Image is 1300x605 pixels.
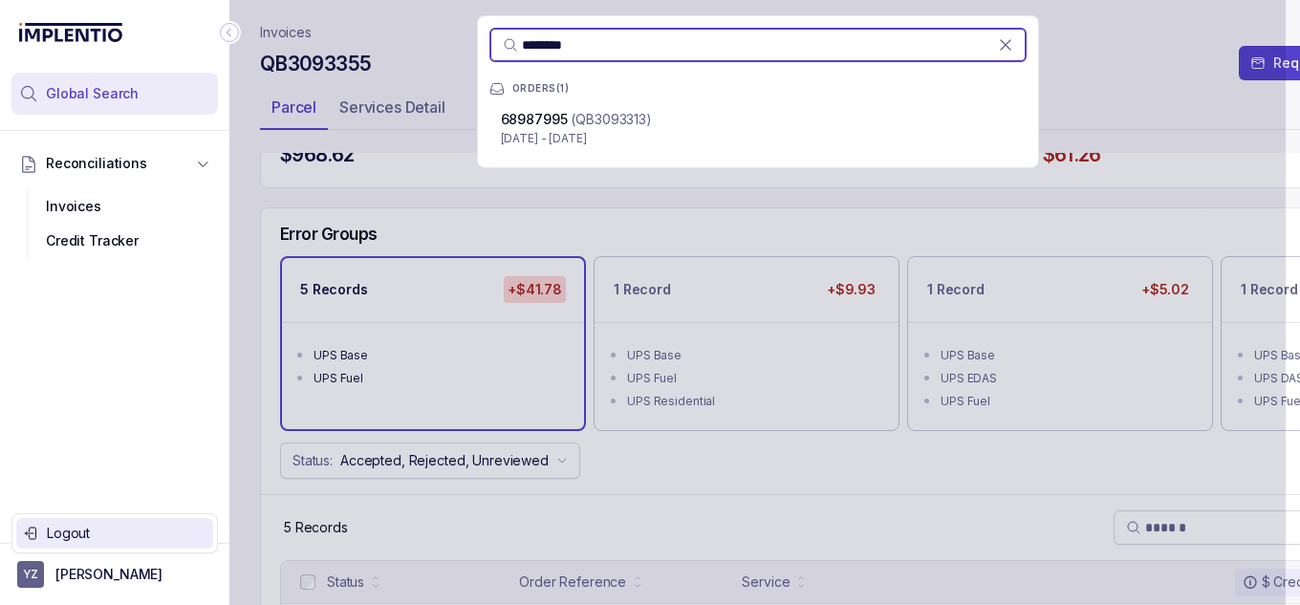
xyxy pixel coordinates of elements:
[47,524,206,543] p: Logout
[27,224,203,258] div: Credit Tracker
[46,84,139,103] span: Global Search
[46,154,147,173] span: Reconciliations
[17,561,212,588] button: User initials[PERSON_NAME]
[17,561,44,588] span: User initials
[501,129,1015,148] p: [DATE] - [DATE]
[11,185,218,263] div: Reconciliations
[55,565,162,584] p: [PERSON_NAME]
[512,83,570,95] p: ORDERS ( 1 )
[11,142,218,184] button: Reconciliations
[501,111,568,127] span: 68987995
[571,110,651,129] p: (QB3093313)
[218,21,241,44] div: Collapse Icon
[27,189,203,224] div: Invoices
